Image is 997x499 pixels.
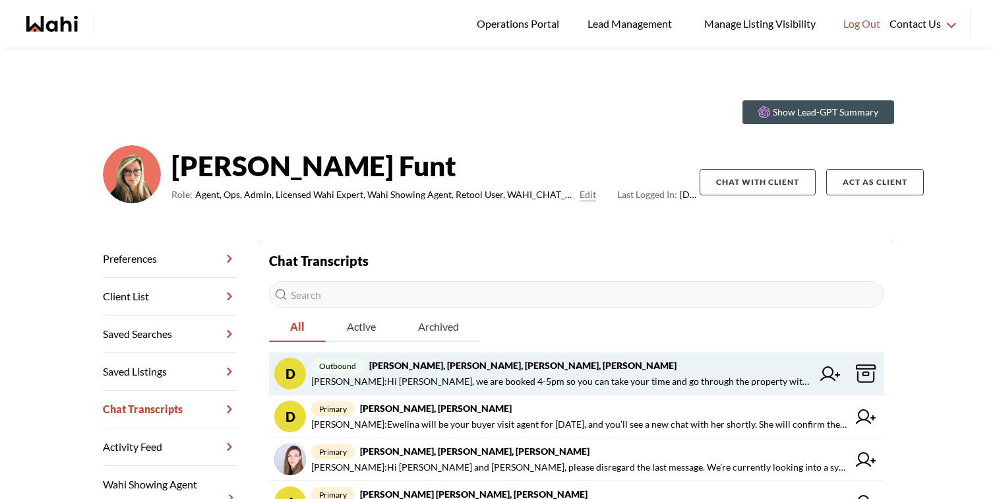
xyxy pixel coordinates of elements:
span: Last Logged In: [617,189,677,200]
span: [PERSON_NAME] : Hi [PERSON_NAME], we are booked 4-5pm so you can take your time and go through th... [311,374,812,389]
span: Log Out [843,15,880,32]
p: Show Lead-GPT Summary [773,106,878,119]
button: Active [326,313,397,342]
a: Saved Listings [103,353,237,391]
span: [PERSON_NAME] : Ewelina will be your buyer visit agent for [DATE], and you’ll see a new chat with... [311,416,848,432]
button: Chat with client [700,169,816,195]
a: Dprimary[PERSON_NAME], [PERSON_NAME][PERSON_NAME]:Ewelina will be your buyer visit agent for [DAT... [269,395,884,438]
a: Client List [103,278,237,316]
span: Lead Management [588,15,677,32]
a: Saved Searches [103,316,237,353]
a: Preferences [103,240,237,278]
span: primary [311,444,355,459]
button: All [269,313,326,342]
span: outbound [311,358,364,374]
a: primary[PERSON_NAME], [PERSON_NAME], [PERSON_NAME][PERSON_NAME]:Hi [PERSON_NAME] and [PERSON_NAME... [269,438,884,481]
input: Search [269,281,884,308]
span: Manage Listing Visibility [700,15,820,32]
div: D [274,401,306,432]
strong: Chat Transcripts [269,253,369,269]
img: chat avatar [274,444,306,475]
strong: [PERSON_NAME], [PERSON_NAME], [PERSON_NAME] [360,446,589,457]
a: Doutbound[PERSON_NAME], [PERSON_NAME], [PERSON_NAME], [PERSON_NAME][PERSON_NAME]:Hi [PERSON_NAME]... [269,352,884,395]
strong: [PERSON_NAME], [PERSON_NAME], [PERSON_NAME], [PERSON_NAME] [369,360,677,371]
a: Wahi homepage [26,16,78,32]
span: Archived [397,313,480,341]
span: Agent, Ops, Admin, Licensed Wahi Expert, Wahi Showing Agent, Retool User, WAHI_CHAT_MODERATOR [195,187,574,203]
span: primary [311,401,355,416]
span: All [269,313,326,341]
span: Active [326,313,397,341]
button: Show Lead-GPT Summary [742,100,894,124]
strong: [PERSON_NAME] Funt [171,146,700,185]
div: D [274,358,306,389]
button: Edit [580,187,596,203]
span: Operations Portal [477,15,564,32]
span: [DATE] [617,187,700,203]
button: Archived [397,313,480,342]
a: Chat Transcripts [103,391,237,428]
strong: [PERSON_NAME], [PERSON_NAME] [360,403,512,414]
button: Act as Client [826,169,924,195]
span: Role: [171,187,193,203]
a: Activity Feed [103,428,237,466]
img: ef0591e0ebeb142b.png [103,145,161,203]
span: [PERSON_NAME] : Hi [PERSON_NAME] and [PERSON_NAME], please disregard the last message. We’re curr... [311,459,848,475]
